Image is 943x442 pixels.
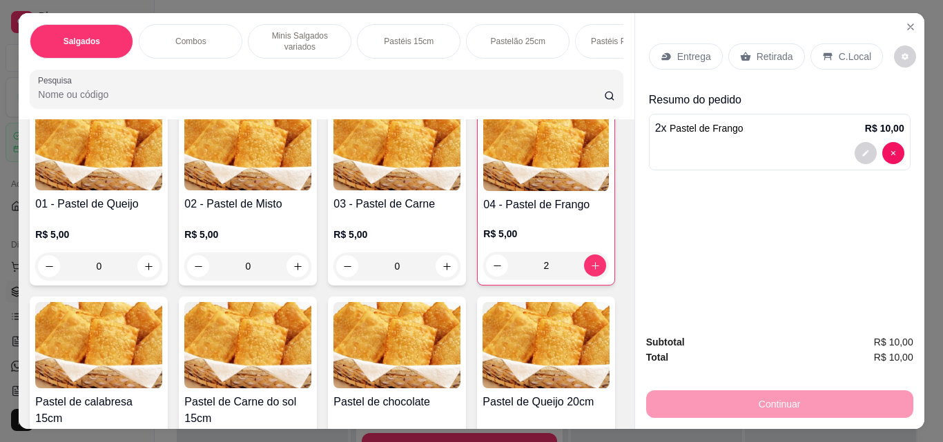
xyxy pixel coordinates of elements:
p: Retirada [757,50,793,63]
img: product-image [35,104,162,190]
p: Pastéis 15cm [384,36,434,47]
p: Resumo do pedido [649,92,911,108]
button: decrease-product-quantity [894,46,916,68]
span: R$ 10,00 [874,350,913,365]
span: Pastel de Frango [670,123,743,134]
img: product-image [483,302,610,388]
input: Pesquisa [38,88,604,101]
strong: Total [646,352,668,363]
h4: 03 - Pastel de Carne [333,196,460,212]
p: Combos [175,36,206,47]
strong: Subtotal [646,336,685,348]
p: R$ 10,00 [865,121,904,135]
h4: 02 - Pastel de Misto [184,196,311,212]
img: product-image [483,105,609,191]
h4: Pastel de Queijo 20cm [483,394,610,410]
img: product-image [35,302,162,388]
p: Salgados [64,36,100,47]
h4: 04 - Pastel de Frango [483,197,609,213]
img: product-image [184,104,311,190]
img: product-image [184,302,311,388]
p: Pastelão 25cm [491,36,545,47]
p: Minis Salgados variados [260,30,340,52]
p: R$ 5,00 [483,227,609,241]
img: product-image [333,302,460,388]
button: decrease-product-quantity [855,142,877,164]
img: product-image [333,104,460,190]
label: Pesquisa [38,74,77,86]
button: Close [900,16,922,38]
p: R$ 5,00 [333,228,460,241]
h4: Pastel de Carne do sol 15cm [184,394,311,427]
h4: Pastel de calabresa 15cm [35,394,162,427]
p: R$ 5,00 [184,228,311,241]
p: C.Local [839,50,871,63]
p: 2 x [655,120,743,137]
button: decrease-product-quantity [882,142,904,164]
h4: 01 - Pastel de Queijo [35,196,162,212]
h4: Pastel de chocolate [333,394,460,410]
p: Entrega [677,50,711,63]
p: R$ 5,00 [35,228,162,241]
p: Pastéis Pizza 20cm [591,36,663,47]
span: R$ 10,00 [874,334,913,350]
